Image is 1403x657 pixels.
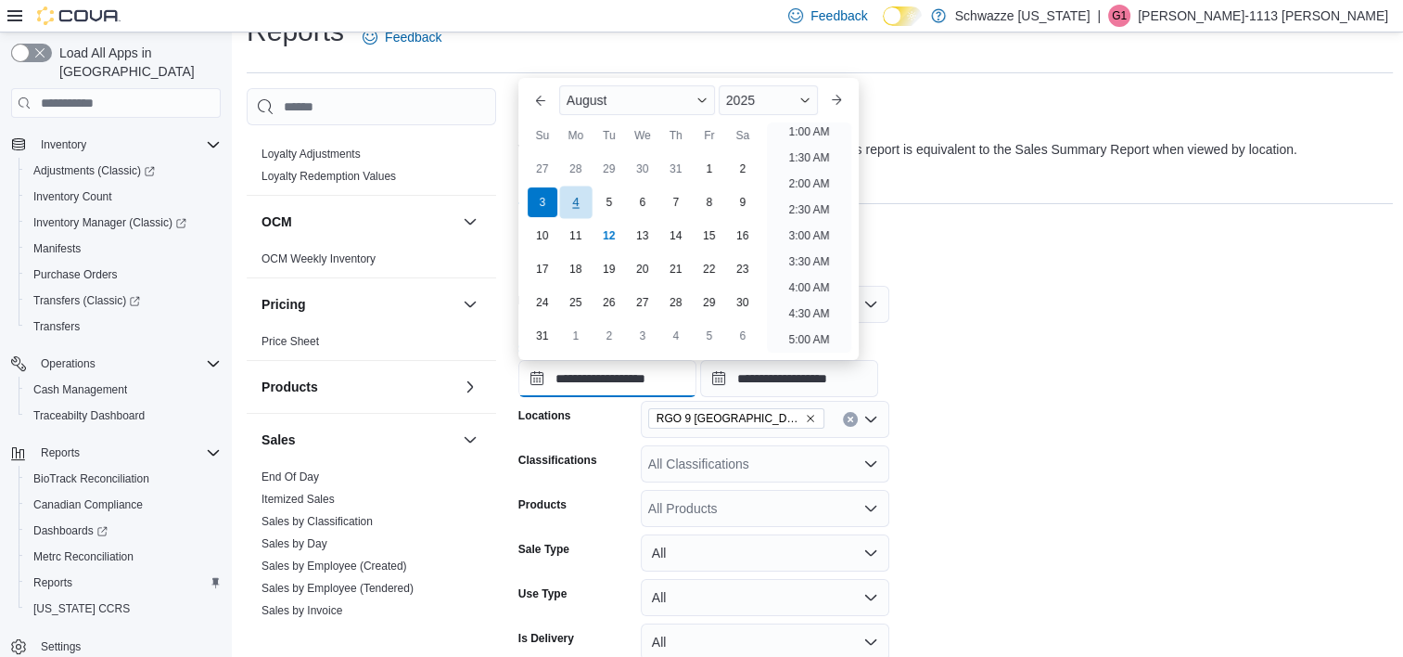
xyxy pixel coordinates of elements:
button: Manifests [19,236,228,262]
span: Sales by Employee (Created) [261,559,407,573]
span: Reports [33,575,72,590]
div: day-7 [661,187,691,217]
input: Dark Mode [883,6,922,26]
button: [US_STATE] CCRS [19,596,228,622]
button: Inventory [4,132,228,158]
span: Price Sheet [261,334,319,349]
span: OCM Weekly Inventory [261,251,376,266]
li: 1:30 AM [781,147,836,169]
div: day-27 [628,288,657,317]
span: Inventory Count [33,189,112,204]
span: End Of Day [261,470,319,484]
p: Schwazze [US_STATE] [955,5,1091,27]
a: OCM Weekly Inventory [261,252,376,265]
span: Manifests [26,238,221,260]
a: Loyalty Adjustments [261,148,361,161]
label: Products [518,497,567,512]
span: Purchase Orders [33,267,118,282]
div: day-29 [695,288,724,317]
span: Transfers (Classic) [33,293,140,308]
a: Purchase Orders [26,264,125,286]
span: Reports [41,445,80,460]
div: day-26 [594,288,624,317]
div: day-4 [661,321,691,351]
div: View sales totals by location for a specified date range. This report is equivalent to the Sales ... [518,140,1297,160]
h3: OCM [261,213,292,231]
h3: Products [261,378,318,396]
span: [US_STATE] CCRS [33,601,130,616]
div: day-5 [695,321,724,351]
div: day-27 [528,154,557,184]
button: Open list of options [863,501,878,516]
span: Sales by Employee (Tendered) [261,581,414,596]
span: Reports [33,442,221,464]
div: Loyalty [247,143,496,195]
p: [PERSON_NAME]-1113 [PERSON_NAME] [1138,5,1388,27]
div: day-8 [695,187,724,217]
li: 1:00 AM [781,121,836,143]
div: day-6 [628,187,657,217]
span: G1 [1112,5,1127,27]
span: Canadian Compliance [26,494,221,516]
button: Sales [261,431,455,449]
span: Purchase Orders [26,264,221,286]
div: day-30 [628,154,657,184]
li: 3:30 AM [781,251,836,273]
li: 2:00 AM [781,173,836,195]
button: Sales [459,429,481,451]
div: Button. Open the year selector. 2025 is currently selected. [719,85,818,115]
span: Dark Mode [883,26,884,27]
button: Pricing [459,293,481,316]
label: Is Delivery [518,631,574,646]
a: Transfers (Classic) [26,290,147,312]
div: We [628,121,657,150]
a: Sales by Employee (Tendered) [261,582,414,595]
input: Press the down key to enter a popover containing a calendar. Press the escape key to close the po... [518,360,696,397]
button: All [641,535,889,572]
span: Inventory Manager (Classic) [33,215,186,230]
span: Inventory Count [26,186,221,208]
button: Purchase Orders [19,262,228,288]
span: RGO 9 Las Vegas [648,408,824,429]
div: Th [661,121,691,150]
button: Clear input [843,412,858,427]
div: day-4 [559,187,592,219]
li: 5:00 AM [781,328,836,351]
span: Adjustments (Classic) [33,163,155,178]
button: OCM [459,211,481,233]
div: day-31 [528,321,557,351]
div: Fr [695,121,724,150]
li: 2:30 AM [781,199,836,221]
button: Pricing [261,295,455,314]
span: Inventory [33,134,221,156]
a: Inventory Manager (Classic) [19,210,228,236]
div: day-11 [561,221,591,251]
div: day-31 [661,154,691,184]
a: Transfers [26,316,87,338]
div: August, 2025 [526,152,759,353]
div: Tu [594,121,624,150]
button: Reports [33,442,87,464]
div: day-15 [695,221,724,251]
div: day-23 [728,254,758,284]
a: Canadian Compliance [26,494,150,516]
div: day-17 [528,254,557,284]
div: day-24 [528,288,557,317]
div: day-22 [695,254,724,284]
a: Price Sheet [261,335,319,348]
h3: Pricing [261,295,305,314]
a: [US_STATE] CCRS [26,598,137,620]
div: day-2 [728,154,758,184]
div: day-6 [728,321,758,351]
label: Locations [518,408,571,423]
span: BioTrack Reconciliation [26,468,221,490]
div: day-3 [528,187,557,217]
a: End Of Day [261,470,319,483]
button: Metrc Reconciliation [19,544,228,570]
li: 3:00 AM [781,225,836,247]
span: Sales by Day [261,536,327,551]
div: day-1 [695,154,724,184]
a: Loyalty Redemption Values [261,170,396,183]
span: Metrc Reconciliation [26,546,221,568]
label: Classifications [518,453,597,468]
